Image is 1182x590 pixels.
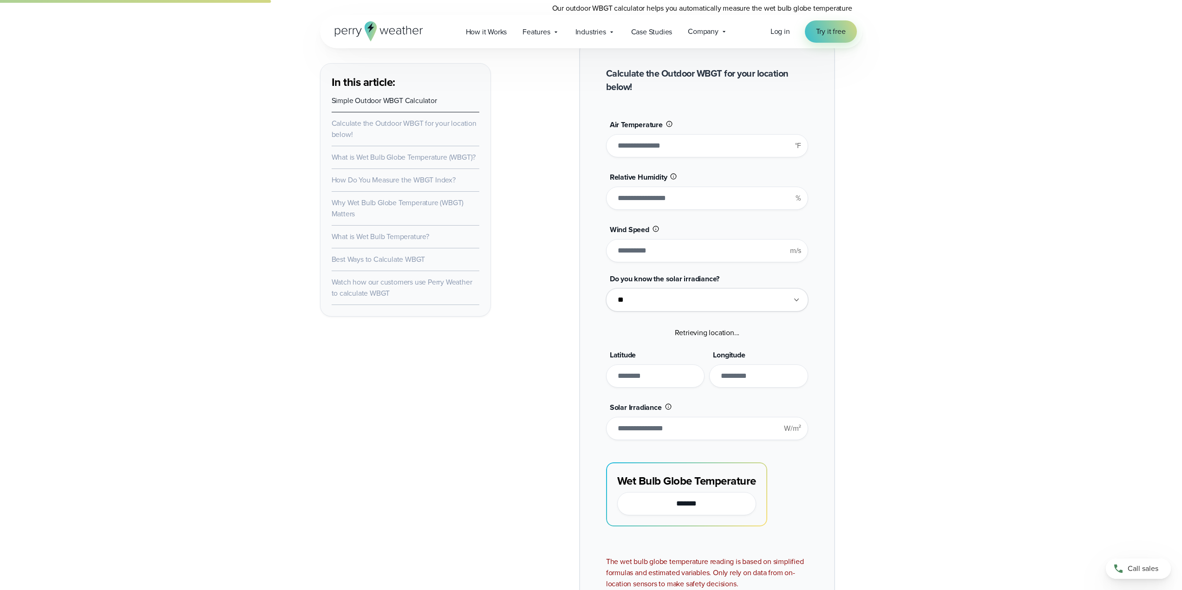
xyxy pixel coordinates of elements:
span: Retrieving location... [675,327,740,338]
span: Solar Irradiance [610,402,662,413]
h2: Calculate the Outdoor WBGT for your location below! [606,67,808,94]
span: Industries [575,26,606,38]
h3: In this article: [332,75,479,90]
a: Why Wet Bulb Globe Temperature (WBGT) Matters [332,197,464,219]
span: Do you know the solar irradiance? [610,273,719,284]
span: Latitude [610,350,636,360]
a: Call sales [1106,558,1171,579]
a: Try it free [805,20,857,43]
span: How it Works [466,26,507,38]
span: Try it free [816,26,846,37]
a: How Do You Measure the WBGT Index? [332,175,456,185]
div: The wet bulb globe temperature reading is based on simplified formulas and estimated variables. O... [606,556,808,590]
a: Log in [771,26,790,37]
span: Features [522,26,550,38]
a: Simple Outdoor WBGT Calculator [332,95,437,106]
a: Best Ways to Calculate WBGT [332,254,425,265]
span: Air Temperature [610,119,663,130]
span: Wind Speed [610,224,649,235]
a: Watch how our customers use Perry Weather to calculate WBGT [332,277,472,298]
p: Our outdoor WBGT calculator helps you automatically measure the wet bulb globe temperature quickl... [552,3,862,25]
span: Case Studies [631,26,673,38]
a: Case Studies [623,22,680,41]
span: Longitude [713,350,745,360]
a: How it Works [458,22,515,41]
span: Relative Humidity [610,172,667,182]
span: Company [688,26,718,37]
a: What is Wet Bulb Temperature? [332,231,429,242]
a: What is Wet Bulb Globe Temperature (WBGT)? [332,152,476,162]
span: Call sales [1128,563,1158,574]
a: Calculate the Outdoor WBGT for your location below! [332,118,477,140]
